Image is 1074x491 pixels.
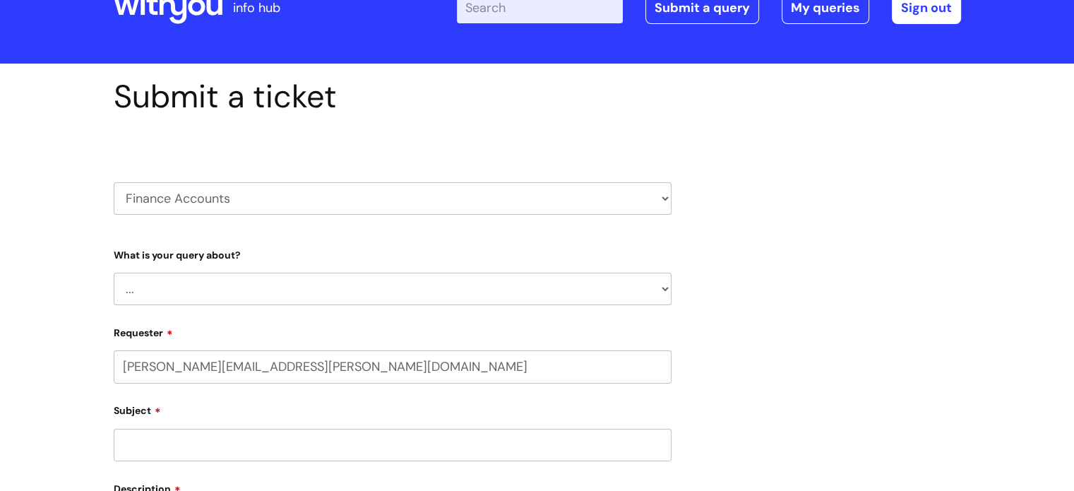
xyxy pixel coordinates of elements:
label: What is your query about? [114,247,672,261]
label: Requester [114,322,672,339]
input: Email [114,350,672,383]
label: Subject [114,400,672,417]
h1: Submit a ticket [114,78,672,116]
